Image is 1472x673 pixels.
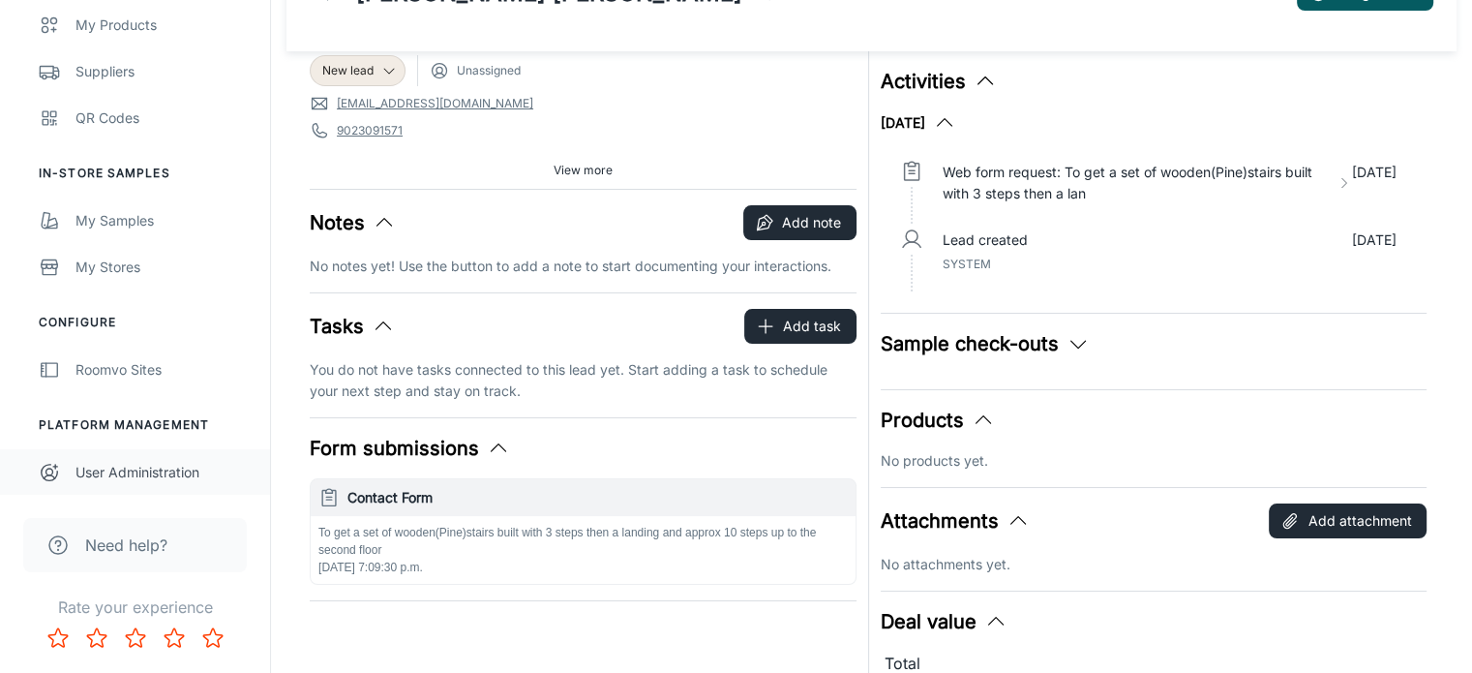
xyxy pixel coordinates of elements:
[881,450,1427,472] p: No products yet.
[310,359,856,402] p: You do not have tasks connected to this lead yet. Start adding a task to schedule your next step ...
[743,205,856,240] button: Add note
[546,156,620,185] button: View more
[943,162,1330,204] p: Web form request: To get a set of wooden(Pine)stairs built with 3 steps then a lan
[75,15,251,36] div: My Products
[881,329,1090,358] button: Sample check-outs
[310,434,510,463] button: Form submissions
[457,62,521,79] span: Unassigned
[943,257,991,271] span: System
[311,479,856,584] button: Contact FormTo get a set of wooden(Pine)stairs built with 3 steps then a landing and approx 10 st...
[318,561,423,574] span: [DATE] 7:09:30 p.m.
[15,596,255,619] p: Rate your experience
[310,256,856,277] p: No notes yet! Use the button to add a note to start documenting your interactions.
[318,524,848,559] p: To get a set of wooden(Pine)stairs built with 3 steps then a landing and approx 10 steps up to th...
[75,359,251,381] div: Roomvo Sites
[943,229,1028,251] p: Lead created
[75,462,251,483] div: User Administration
[881,406,995,435] button: Products
[310,208,396,237] button: Notes
[1351,229,1396,251] p: [DATE]
[881,67,997,96] button: Activities
[75,257,251,278] div: My Stores
[85,534,167,557] span: Need help?
[881,111,956,135] button: [DATE]
[310,312,395,341] button: Tasks
[1351,162,1396,204] p: [DATE]
[744,309,856,344] button: Add task
[116,619,155,658] button: Rate 3 star
[155,619,194,658] button: Rate 4 star
[554,162,613,179] span: View more
[881,506,1030,535] button: Attachments
[881,607,1007,636] button: Deal value
[337,95,533,112] a: [EMAIL_ADDRESS][DOMAIN_NAME]
[75,61,251,82] div: Suppliers
[310,55,406,86] div: New lead
[881,554,1427,575] p: No attachments yet.
[337,122,403,139] a: 9023091571
[347,487,848,508] h6: Contact Form
[1269,504,1427,538] button: Add attachment
[75,210,251,231] div: My Samples
[39,619,77,658] button: Rate 1 star
[77,619,116,658] button: Rate 2 star
[194,619,232,658] button: Rate 5 star
[322,62,374,79] span: New lead
[75,107,251,129] div: QR Codes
